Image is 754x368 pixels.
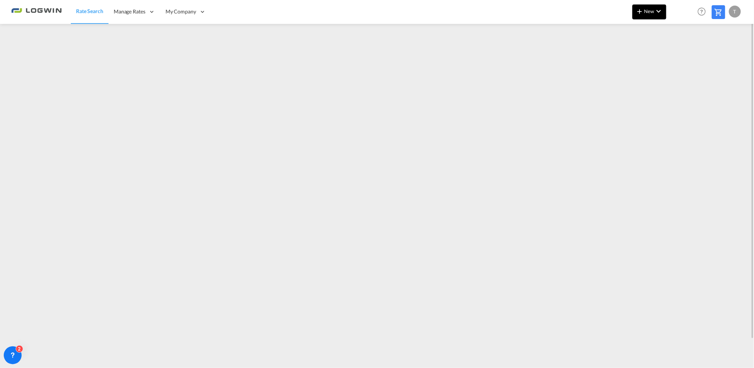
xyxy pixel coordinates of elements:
[635,7,644,16] md-icon: icon-plus 400-fg
[695,5,708,18] span: Help
[76,8,103,14] span: Rate Search
[729,6,741,18] div: T
[635,8,663,14] span: New
[166,8,196,15] span: My Company
[695,5,712,19] div: Help
[632,4,666,19] button: icon-plus 400-fgNewicon-chevron-down
[654,7,663,16] md-icon: icon-chevron-down
[11,3,62,20] img: 2761ae10d95411efa20a1f5e0282d2d7.png
[114,8,145,15] span: Manage Rates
